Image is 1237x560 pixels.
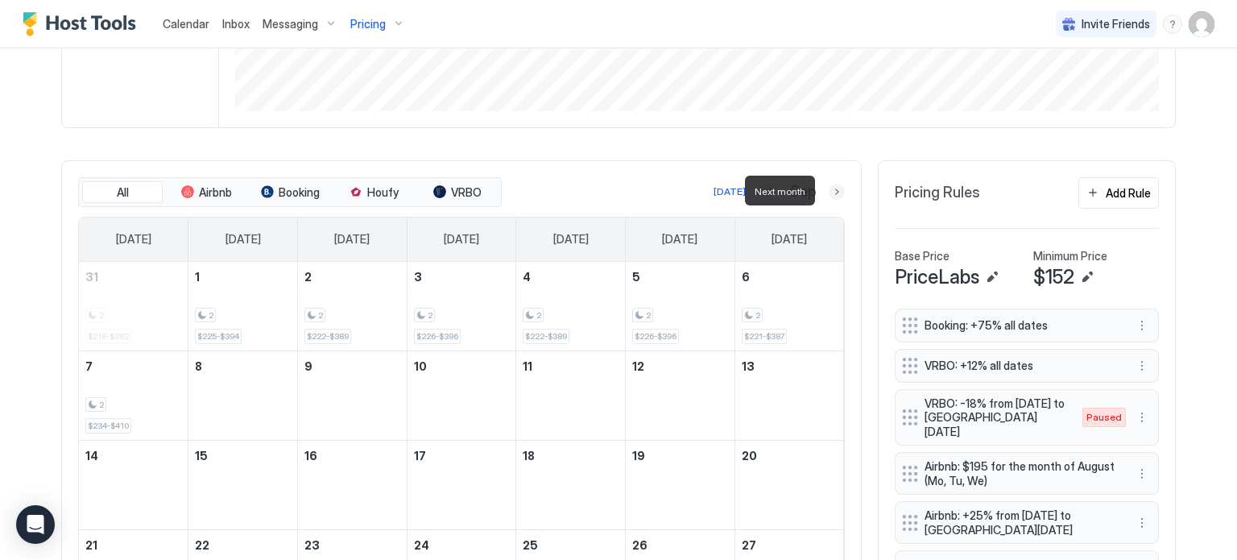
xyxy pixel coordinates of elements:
[516,351,625,381] a: September 11, 2025
[742,270,750,284] span: 6
[1132,408,1152,427] div: menu
[195,359,202,373] span: 8
[632,270,640,284] span: 5
[829,184,845,200] button: Next month
[895,184,980,202] span: Pricing Rules
[626,530,734,560] a: September 26, 2025
[516,262,625,292] a: September 4, 2025
[1033,249,1107,263] span: Minimum Price
[755,310,760,321] span: 2
[79,530,188,560] a: September 21, 2025
[225,232,261,247] span: [DATE]
[744,331,784,342] span: $221-$387
[632,359,644,373] span: 12
[188,440,298,529] td: September 15, 2025
[188,530,297,560] a: September 22, 2025
[263,17,318,31] span: Messaging
[79,262,188,292] a: August 31, 2025
[772,232,807,247] span: [DATE]
[195,270,200,284] span: 1
[895,249,949,263] span: Base Price
[297,262,407,351] td: September 2, 2025
[367,185,399,200] span: Houfy
[414,449,426,463] span: 17
[304,270,312,284] span: 2
[407,262,516,351] td: September 3, 2025
[414,359,427,373] span: 10
[925,508,1116,537] span: Airbnb: +25% from [DATE] to [GEOGRAPHIC_DATA][DATE]
[1132,356,1152,375] div: menu
[925,396,1066,439] span: VRBO: -18% from [DATE] to [GEOGRAPHIC_DATA][DATE]
[304,449,317,463] span: 16
[626,441,734,471] a: September 19, 2025
[451,185,482,200] span: VRBO
[1132,464,1152,483] button: More options
[85,359,93,373] span: 7
[523,359,532,373] span: 11
[85,449,98,463] span: 14
[1132,316,1152,335] button: More options
[199,185,232,200] span: Airbnb
[417,181,498,204] button: VRBO
[735,262,844,292] a: September 6, 2025
[414,538,429,552] span: 24
[78,177,502,208] div: tab-group
[1132,513,1152,533] button: More options
[734,351,844,440] td: September 13, 2025
[195,538,209,552] span: 22
[79,441,188,471] a: September 14, 2025
[428,310,432,321] span: 2
[298,530,407,560] a: September 23, 2025
[734,440,844,529] td: September 20, 2025
[516,530,625,560] a: September 25, 2025
[79,351,188,440] td: September 7, 2025
[742,538,756,552] span: 27
[1106,185,1151,201] div: Add Rule
[735,441,844,471] a: September 20, 2025
[23,12,143,36] div: Host Tools Logo
[626,440,735,529] td: September 19, 2025
[298,441,407,471] a: September 16, 2025
[197,331,239,342] span: $225-$394
[222,15,250,32] a: Inbox
[304,538,320,552] span: 23
[334,232,370,247] span: [DATE]
[88,421,129,431] span: $234-$410
[1189,11,1214,37] div: User profile
[755,218,823,261] a: Saturday
[626,351,734,381] a: September 12, 2025
[318,218,386,261] a: Tuesday
[646,310,651,321] span: 2
[1132,408,1152,427] button: More options
[188,441,297,471] a: September 15, 2025
[85,538,97,552] span: 21
[516,440,626,529] td: September 18, 2025
[416,331,458,342] span: $226-$396
[117,185,129,200] span: All
[925,359,1116,373] span: VRBO: +12% all dates
[983,268,1002,287] button: Edit
[408,262,516,292] a: September 3, 2025
[209,310,213,321] span: 2
[626,262,734,292] a: September 5, 2025
[188,262,297,292] a: September 1, 2025
[79,440,188,529] td: September 14, 2025
[333,181,414,204] button: Houfy
[1132,513,1152,533] div: menu
[188,262,298,351] td: September 1, 2025
[516,441,625,471] a: September 18, 2025
[742,359,755,373] span: 13
[307,331,349,342] span: $222-$389
[100,218,168,261] a: Sunday
[632,538,647,552] span: 26
[1078,268,1097,287] button: Edit
[734,262,844,351] td: September 6, 2025
[350,17,386,31] span: Pricing
[626,262,735,351] td: September 5, 2025
[298,351,407,381] a: September 9, 2025
[408,441,516,471] a: September 17, 2025
[626,351,735,440] td: September 12, 2025
[755,185,805,197] span: Next month
[188,351,297,381] a: September 8, 2025
[209,218,277,261] a: Monday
